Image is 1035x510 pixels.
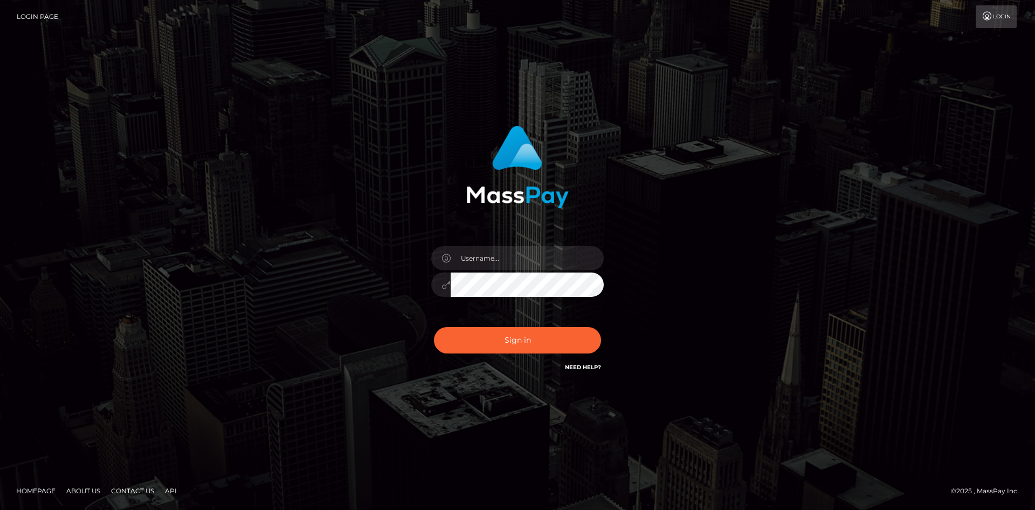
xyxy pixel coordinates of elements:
[451,246,604,270] input: Username...
[161,482,181,499] a: API
[434,327,601,353] button: Sign in
[62,482,105,499] a: About Us
[976,5,1017,28] a: Login
[17,5,58,28] a: Login Page
[565,364,601,371] a: Need Help?
[466,126,569,208] img: MassPay Login
[951,485,1027,497] div: © 2025 , MassPay Inc.
[107,482,158,499] a: Contact Us
[12,482,60,499] a: Homepage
